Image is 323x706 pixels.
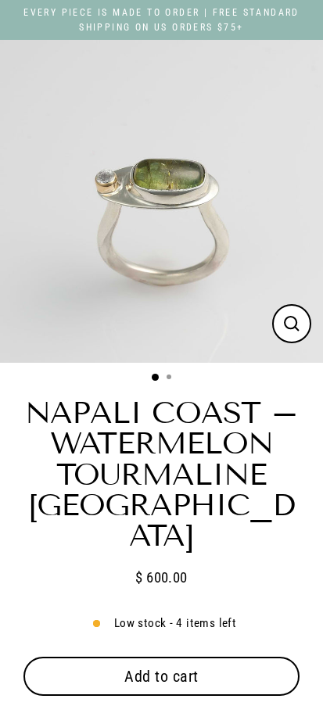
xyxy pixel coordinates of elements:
button: Add to cart [23,657,300,696]
li: Page dot 1 [152,374,159,381]
li: Page dot 2 [167,375,171,379]
span: Add to cart [124,667,199,686]
h1: Napali Coast – Watermelon Tourmaline [GEOGRAPHIC_DATA] [23,398,300,550]
span: Low stock - 4 items left [114,614,236,633]
span: $ 600.00 [135,567,187,590]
